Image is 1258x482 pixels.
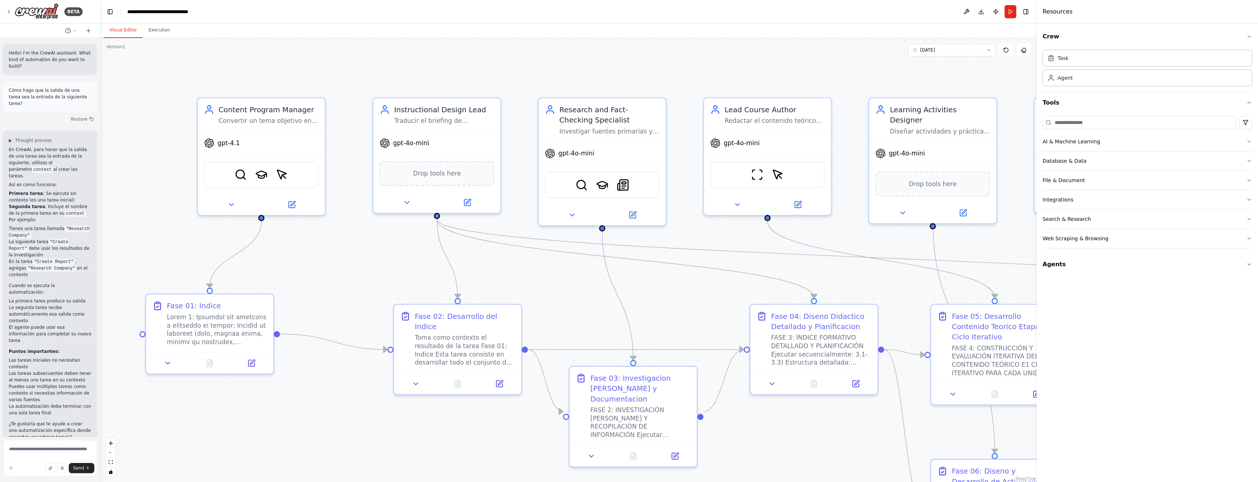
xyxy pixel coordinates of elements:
button: Visual Editor [103,23,143,38]
li: El agente puede usar esa información para completar su nueva tarea [9,324,91,344]
li: : Se ejecuta sin contexto (es una tarea inicial) [9,190,91,203]
code: "Research Company" [9,226,90,239]
img: SerplyScholarSearchTool [596,179,609,191]
div: Redactar el contenido teórico base sobre {tema_formacion} por iteraciones, del borrador inicial a... [724,117,825,125]
button: Database & Data [1043,151,1252,170]
nav: breadcrumb [127,8,188,15]
li: Las tareas iniciales no necesitan contexto [9,357,91,370]
code: "Create Report" [9,239,68,252]
strong: Primera tarea [9,191,43,196]
button: Open in side panel [769,199,827,211]
button: No output available [436,378,480,390]
button: Search & Research [1043,210,1252,229]
div: BETA [64,7,83,16]
span: gpt-4o-mini [558,149,595,158]
button: Upload files [45,463,56,473]
button: zoom in [106,438,116,448]
div: Integrations [1043,196,1073,203]
img: SerplyScholarSearchTool [255,169,268,181]
div: Learning Activities DesignerDiseñar actividades y prácticas por capítulo para {tema_formacion}, e... [868,97,997,224]
div: Diseñar actividades y prácticas por capítulo para {tema_formacion}, enunciar cada práctica y crea... [890,127,990,136]
div: Task [1058,54,1069,62]
button: Tools [1043,93,1252,113]
button: Open in side panel [438,196,497,209]
div: Search & Research [1043,215,1091,223]
div: FASE 3: ÍNDICE FORMATIVO DETALLADO Y PLANIFICACIÓN Ejecutar secuencialmente: 3.1-3.3) Estructura ... [771,334,871,367]
span: Drop tools here [413,169,461,179]
div: Fase 01: Indice [167,301,221,311]
li: Tienes una tarea llamada [9,225,91,238]
img: ScrapeElementFromWebsiteTool [276,169,288,181]
p: En CrewAI, para hacer que la salida de una tarea sea la entrada de la siguiente, utilizas el pará... [9,146,91,179]
img: SerplyNewsSearchTool [617,179,629,191]
div: Toma como contexto el resultado de la tarea Fase 01: Indice Esta tarea consiste en desarrollar to... [415,334,515,367]
button: toggle interactivity [106,467,116,477]
code: "Research Company" [26,265,77,272]
button: AI & Machine Learning [1043,132,1252,151]
button: Send [69,463,94,473]
button: No output available [792,378,836,390]
strong: Segunda tarea [9,204,45,209]
button: [DATE] [908,44,996,56]
g: Edge from deea27e9-ec81-4477-9995-c997bd6cf4db to ff843ede-e9b4-4e3b-9177-92e4718025c8 [704,344,744,417]
g: Edge from b4946d0c-4c8a-4c14-8277-8c91981a4942 to deea27e9-ec81-4477-9995-c997bd6cf4db [597,231,639,360]
div: Research and Fact-Checking Specialist [560,105,660,125]
div: Agent [1058,74,1073,82]
li: La primera tarea produce su salida [9,298,91,304]
button: Open in side panel [234,357,269,369]
strong: Puntos importantes: [9,349,60,354]
div: Lead Course AuthorRedactar el contenido teórico base sobre {tema_formacion} por iteraciones, del ... [703,97,832,216]
img: SerplyWebSearchTool [575,179,588,191]
div: Instructional Design LeadTraducir el briefing de {tema_formacion} en arquitectura didáctica: índi... [372,97,501,214]
img: ScrapeElementFromWebsiteTool [772,169,784,181]
div: Tools [1043,113,1252,254]
g: Edge from 159c3405-972b-457f-9154-c041b7d89ac5 to 1ab851d9-5c80-45a5-961b-a93cf9942c62 [204,221,266,288]
div: Learning Activities Designer [890,105,990,125]
div: Fase 04: Diseno Didactico Detallado y Planificacion [771,311,871,331]
span: [DATE] [920,47,935,53]
p: Por ejemplo: [9,216,91,223]
p: Cómo hago que la salida de una tarea sea la entrada de la siguiente tarea? [9,87,91,107]
button: Execution [143,23,176,38]
code: context [64,210,86,217]
img: ScrapeWebsiteTool [751,169,764,181]
button: Agents [1043,254,1252,275]
div: Crew [1043,47,1252,92]
div: Fase 03: Investigacion [PERSON_NAME] y Documentacion [590,373,690,404]
button: Start a new chat [83,26,94,35]
h4: Resources [1043,7,1073,16]
button: Open in side panel [838,378,873,390]
code: "Create Report" [33,259,75,265]
button: Restore [68,114,97,124]
code: context [32,166,53,173]
img: SerpApiGoogleSearchTool [234,169,247,181]
div: Lead Course Author [724,105,825,115]
button: Open in side panel [263,199,321,211]
g: Edge from 3234a2ae-214c-4fab-a1bb-bb15b70de186 to 51786c50-4cb6-4206-813c-3e26483eaaec [762,221,1000,298]
div: Investigar fuentes primarias y secundarias sobre {tema_formacion}, construir bibliografía anotada... [560,127,660,136]
g: Edge from 9cbecf09-1060-4e50-8ef2-ed91233391d0 to ff843ede-e9b4-4e3b-9177-92e4718025c8 [432,219,819,298]
div: Fase 01: IndiceLorem 1: Ipsumdol sit ametcons a elitseddo ei tempor: Incidid ut laboreet (dolo, m... [145,293,274,374]
div: Fase 05: Desarrollo Contenido Teorico Etapa 1 - Ciclo IterativoFASE 4: CONSTRUCCIÓN Y EVALUACIÓN ... [930,304,1059,406]
g: Edge from ff843ede-e9b4-4e3b-9177-92e4718025c8 to 51786c50-4cb6-4206-813c-3e26483eaaec [884,344,924,359]
div: Content Program Manager [218,105,319,115]
div: Research and Fact-Checking SpecialistInvestigar fuentes primarias y secundarias sobre {tema_forma... [538,97,667,226]
div: Database & Data [1043,157,1086,165]
g: Edge from 9cbecf09-1060-4e50-8ef2-ed91233391d0 to 175a3e6b-b7dd-4dc8-a219-d3714ae88aee [432,219,463,298]
div: FASE 4: CONSTRUCCIÓN Y EVALUACIÓN ITERATIVA DEL CONTENIDO TEÓRICO E1 CICLO ITERATIVO PARA CADA UN... [952,344,1052,377]
g: Edge from 175a3e6b-b7dd-4dc8-a219-d3714ae88aee to deea27e9-ec81-4477-9995-c997bd6cf4db [528,344,563,417]
button: Integrations [1043,190,1252,209]
li: La automatización debe terminar con una sola tarea final [9,403,91,416]
button: zoom out [106,448,116,457]
g: Edge from 175a3e6b-b7dd-4dc8-a219-d3714ae88aee to ff843ede-e9b4-4e3b-9177-92e4718025c8 [528,344,743,354]
div: Fase 02: Desarrollo del Indice [415,311,515,331]
span: gpt-4o-mini [393,139,429,147]
div: Lorem 1: Ipsumdol sit ametcons a elitseddo ei tempor: Incidid ut laboreet (dolo, magnaa enima, mi... [167,313,267,346]
span: gpt-4o-mini [889,149,925,158]
p: ¿Te gustaría que te ayude a crear una automatización específica donde necesites encadenar tareas? [9,421,91,440]
li: La siguiente tarea debe usar los resultados de la investigación [9,238,91,258]
div: React Flow controls [106,438,116,477]
button: Improve this prompt [6,463,16,473]
div: Web Scraping & Browsing [1043,235,1108,242]
div: Content Program ManagerConvertir un tema objetivo en los elementos necesarios para desarrollar un... [197,97,326,216]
